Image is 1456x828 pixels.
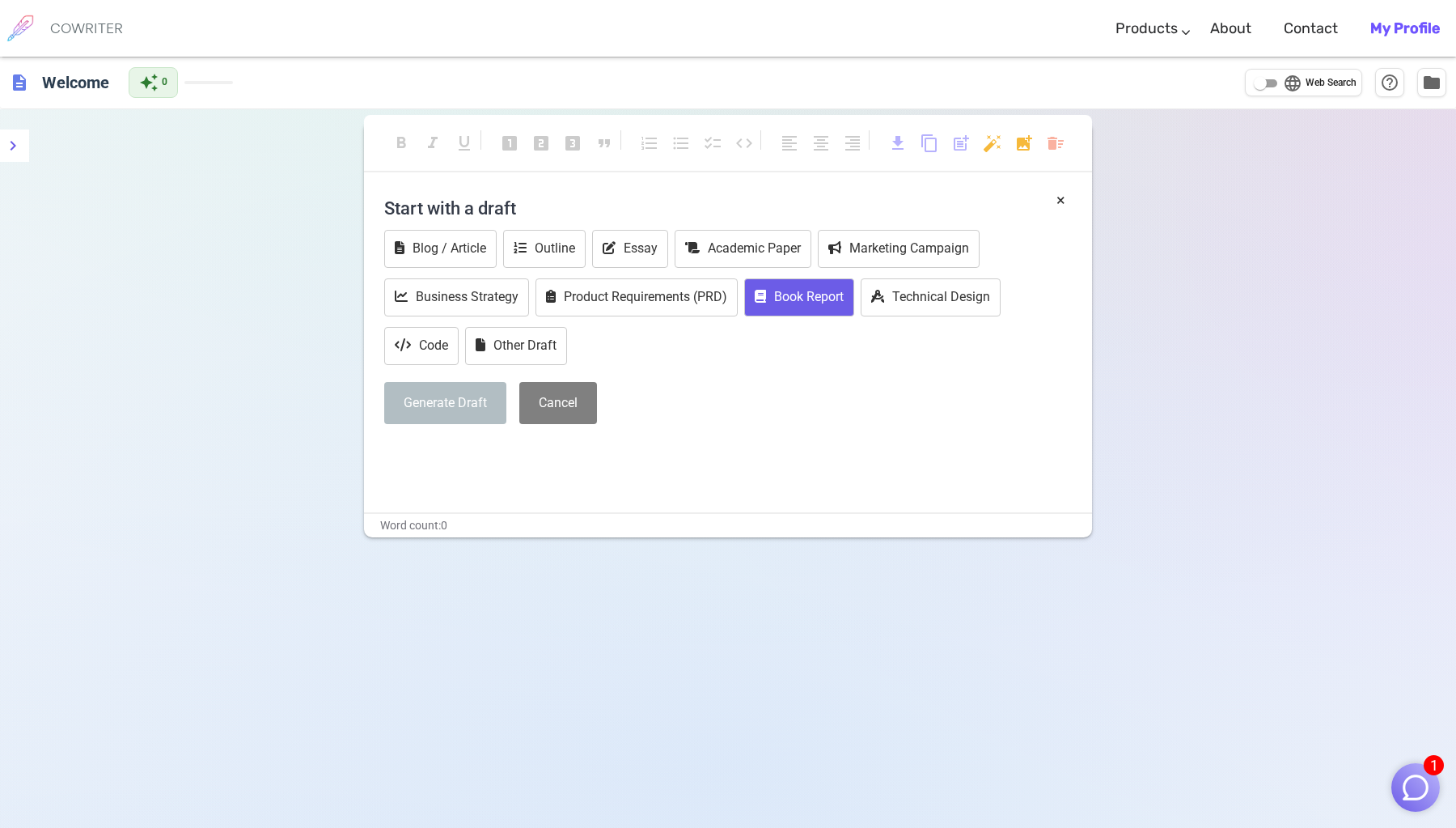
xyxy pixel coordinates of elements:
span: format_list_bulleted [671,134,691,153]
span: looks_3 [563,134,582,153]
span: folder [1422,73,1441,92]
span: description [10,73,29,92]
span: format_quote [595,134,614,153]
span: format_align_center [811,134,831,153]
button: Other Draft [465,327,567,365]
span: content_copy [920,134,939,153]
button: Help & Shortcuts [1375,68,1404,97]
span: delete_sweep [1046,134,1065,153]
h6: COWRITER [50,21,123,36]
span: auto_awesome [139,73,159,92]
a: Contact [1284,5,1338,53]
button: Technical Design [861,278,1001,316]
span: code [734,134,754,153]
span: post_add [951,134,971,153]
button: Academic Paper [675,230,811,268]
button: Essay [592,230,668,268]
button: Book Report [744,278,854,316]
button: Generate Draft [384,382,506,425]
span: download [888,134,908,153]
div: Word count: 0 [364,514,1092,537]
span: 0 [162,74,167,91]
span: auto_fix_high [983,134,1002,153]
button: Outline [503,230,586,268]
a: My Profile [1370,5,1440,53]
button: Product Requirements (PRD) [535,278,738,316]
span: checklist [703,134,722,153]
span: format_align_left [780,134,799,153]
span: format_list_numbered [640,134,659,153]
button: × [1056,189,1065,212]
button: 1 [1391,763,1440,812]
span: add_photo_alternate [1014,134,1034,153]
span: format_underlined [455,134,474,153]
button: Marketing Campaign [818,230,980,268]
button: Blog / Article [384,230,497,268]
span: format_italic [423,134,442,153]
img: Close chat [1400,772,1431,803]
button: Code [384,327,459,365]
span: language [1283,74,1302,93]
button: Business Strategy [384,278,529,316]
span: Web Search [1306,75,1357,91]
b: My Profile [1370,19,1440,37]
h6: Click to edit title [36,66,116,99]
a: About [1210,5,1251,53]
span: help_outline [1380,73,1399,92]
span: format_align_right [843,134,862,153]
span: looks_two [531,134,551,153]
button: Cancel [519,382,597,425]
button: Manage Documents [1417,68,1446,97]
span: looks_one [500,134,519,153]
h4: Start with a draft [384,189,1072,227]
a: Products [1115,5,1178,53]
span: format_bold [392,134,411,153]
span: 1 [1424,755,1444,775]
